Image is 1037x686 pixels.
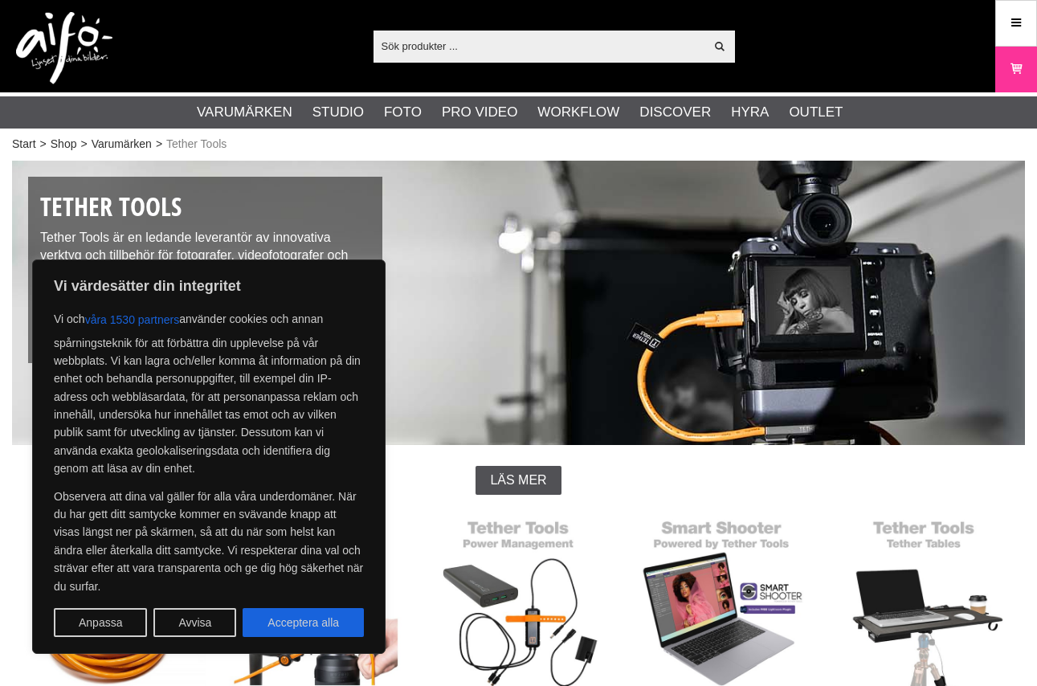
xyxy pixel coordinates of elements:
a: Varumärken [197,102,292,123]
a: Discover [639,102,711,123]
a: Outlet [789,102,843,123]
a: Hyra [731,102,769,123]
h1: Tether Tools [40,189,370,225]
img: logo.png [16,12,112,84]
a: Varumärken [92,136,152,153]
button: Anpassa [54,608,147,637]
span: Tether Tools [166,136,227,153]
a: Workflow [537,102,619,123]
button: Acceptera alla [243,608,364,637]
a: Pro Video [442,102,517,123]
img: Tether Tools studiotillbehör för direktfångst [12,161,1025,445]
p: Observera att dina val gäller för alla våra underdomäner. När du har gett ditt samtycke kommer en... [54,488,364,595]
span: > [80,136,87,153]
span: > [156,136,162,153]
a: Studio [312,102,364,123]
button: Avvisa [153,608,236,637]
div: Vi värdesätter din integritet [32,259,386,654]
span: > [40,136,47,153]
a: Start [12,136,36,153]
button: våra 1530 partners [85,305,180,334]
a: Shop [51,136,77,153]
input: Sök produkter ... [374,34,705,58]
span: Läs mer [490,473,546,488]
a: Foto [384,102,422,123]
p: Vi och använder cookies och annan spårningsteknik för att förbättra din upplevelse på vår webbpla... [54,305,364,478]
p: Vi värdesätter din integritet [54,276,364,296]
div: Tether Tools är en ledande leverantör av innovativa verktyg och tillbehör för fotografer, videofo... [28,177,382,363]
